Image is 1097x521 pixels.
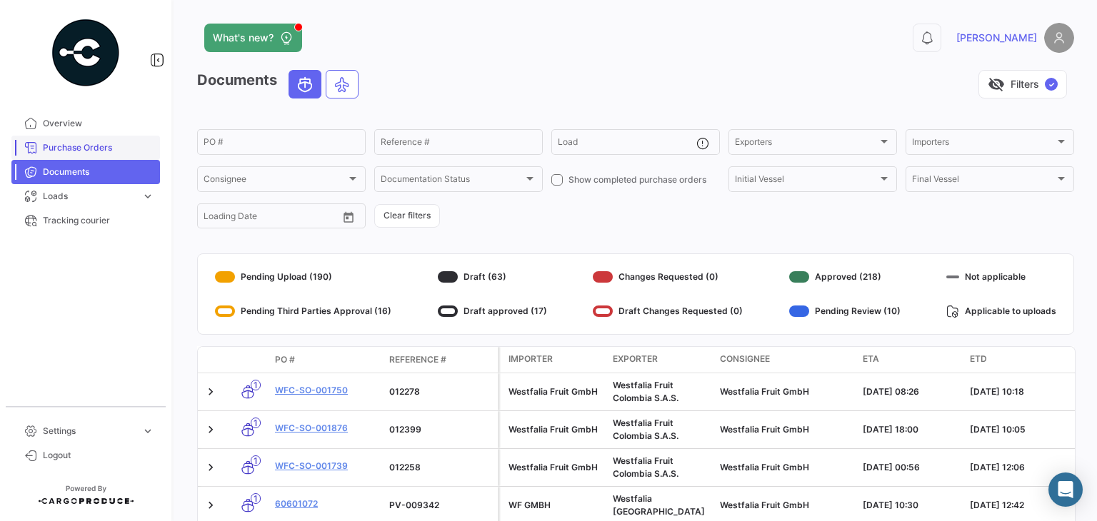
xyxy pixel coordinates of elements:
[43,190,136,203] span: Loads
[568,173,706,186] span: Show completed purchase orders
[381,176,524,186] span: Documentation Status
[1044,23,1074,53] img: placeholder-user.png
[197,70,363,98] h3: Documents
[500,347,607,373] datatable-header-cell: Importer
[389,353,446,366] span: Reference #
[720,500,809,510] span: Westfalia Fruit GmbH
[970,423,1066,436] div: [DATE] 10:05
[735,176,878,186] span: Initial Vessel
[956,31,1037,45] span: [PERSON_NAME]
[275,384,378,397] a: WFC-SO-001750
[912,139,1055,149] span: Importers
[251,455,261,466] span: 1
[720,424,809,435] span: Westfalia Fruit GmbH
[289,71,321,98] button: Ocean
[1048,472,1083,507] div: Abrir Intercom Messenger
[204,213,224,223] input: From
[978,70,1067,98] button: visibility_offFilters✓
[509,385,601,398] div: Westfalia Fruit GmbH
[275,460,378,472] a: WFC-SO-001739
[50,17,121,88] img: powered-by.png
[215,265,391,288] div: Pending Upload (190)
[857,347,964,373] datatable-header-cell: ETA
[226,354,269,365] datatable-header-cell: Transport mode
[11,160,160,184] a: Documents
[593,300,743,323] div: Draft Changes Requested (0)
[43,141,154,154] span: Purchase Orders
[789,265,901,288] div: Approved (218)
[438,300,547,323] div: Draft approved (17)
[269,348,384,372] datatable-header-cell: PO #
[204,460,218,475] a: Expand/Collapse Row
[946,300,1056,323] div: Applicable to uploads
[204,498,218,512] a: Expand/Collapse Row
[326,71,358,98] button: Air
[204,423,218,437] a: Expand/Collapse Row
[215,300,391,323] div: Pending Third Parties Approval (16)
[11,208,160,233] a: Tracking courier
[141,425,154,437] span: expand_more
[613,379,708,405] div: Westfalia Fruit Colombia S.A.S.
[204,24,302,52] button: What's new?
[593,265,743,288] div: Changes Requested (0)
[613,492,708,518] div: Westfalia [GEOGRAPHIC_DATA]
[11,111,160,136] a: Overview
[863,385,958,398] div: [DATE] 08:26
[613,417,708,442] div: Westfalia Fruit Colombia S.A.S.
[509,423,601,436] div: Westfalia Fruit GmbH
[275,353,295,366] span: PO #
[509,461,601,474] div: Westfalia Fruit GmbH
[970,353,987,365] span: ETD
[389,499,492,512] div: PV-009342
[11,136,160,160] a: Purchase Orders
[613,353,658,365] span: Exporter
[251,493,261,504] span: 1
[863,423,958,436] div: [DATE] 18:00
[43,117,154,130] span: Overview
[1045,78,1058,91] span: ✓
[912,176,1055,186] span: Final Vessel
[863,353,879,365] span: ETA
[509,353,553,365] span: Importer
[43,425,136,437] span: Settings
[720,386,809,397] span: Westfalia Fruit GmbH
[389,385,492,398] div: 012278
[946,265,1056,288] div: Not applicable
[720,462,809,472] span: Westfalia Fruit GmbH
[213,31,274,45] span: What's new?
[789,300,901,323] div: Pending Review (10)
[275,497,378,510] a: 60601072
[204,385,218,399] a: Expand/Collapse Row
[389,423,492,436] div: 012399
[43,214,154,227] span: Tracking courier
[43,449,154,462] span: Logout
[275,422,378,435] a: WFC-SO-001876
[735,139,878,149] span: Exporters
[863,499,958,512] div: [DATE] 10:30
[251,380,261,390] span: 1
[720,353,770,365] span: Consignee
[988,76,1005,93] span: visibility_off
[607,347,714,373] datatable-header-cell: Exporter
[338,206,359,228] button: Open calendar
[384,348,498,372] datatable-header-cell: Reference #
[204,176,346,186] span: Consignee
[863,461,958,474] div: [DATE] 00:56
[251,418,261,428] span: 1
[964,347,1071,373] datatable-header-cell: ETD
[234,213,298,223] input: To
[970,499,1066,512] div: [DATE] 12:42
[374,204,440,228] button: Clear filters
[438,265,547,288] div: Draft (63)
[970,461,1066,474] div: [DATE] 12:06
[970,385,1066,398] div: [DATE] 10:18
[141,190,154,203] span: expand_more
[43,166,154,178] span: Documents
[389,461,492,474] div: 012258
[613,455,708,480] div: Westfalia Fruit Colombia S.A.S.
[509,499,601,512] div: WF GMBH
[714,347,857,373] datatable-header-cell: Consignee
